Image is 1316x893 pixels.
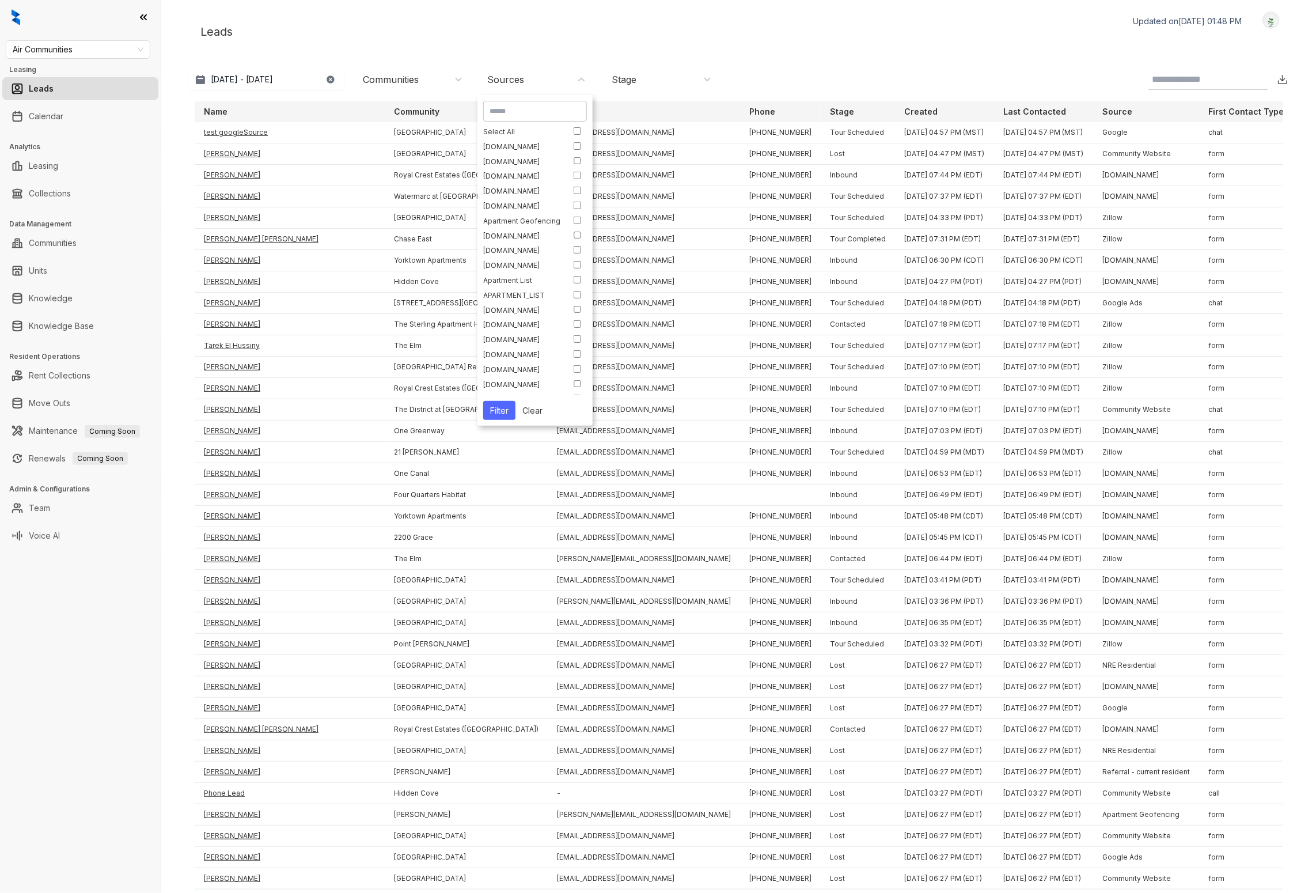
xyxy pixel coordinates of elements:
[2,232,158,255] li: Communities
[195,186,385,207] td: [PERSON_NAME]
[740,293,821,314] td: [PHONE_NUMBER]
[385,357,548,378] td: [GEOGRAPHIC_DATA] Residences
[483,172,562,180] div: [DOMAIN_NAME]
[195,357,385,378] td: [PERSON_NAME]
[1093,442,1199,463] td: Zillow
[1093,506,1199,527] td: [DOMAIN_NAME]
[548,591,740,612] td: [PERSON_NAME][EMAIL_ADDRESS][DOMAIN_NAME]
[385,122,548,143] td: [GEOGRAPHIC_DATA]
[548,229,740,250] td: [EMAIL_ADDRESS][DOMAIN_NAME]
[548,271,740,293] td: [EMAIL_ADDRESS][DOMAIN_NAME]
[895,591,994,612] td: [DATE] 03:36 PM (PDT)
[821,591,895,612] td: Inbound
[1093,122,1199,143] td: Google
[385,527,548,548] td: 2200 Grace
[483,276,562,285] div: Apartment List
[1133,16,1242,27] p: Updated on [DATE] 01:48 PM
[195,378,385,399] td: [PERSON_NAME]
[821,122,895,143] td: Tour Scheduled
[12,9,20,25] img: logo
[195,527,385,548] td: [PERSON_NAME]
[483,291,562,300] div: APARTMENT_LIST
[195,143,385,165] td: [PERSON_NAME]
[895,293,994,314] td: [DATE] 04:18 PM (PDT)
[1199,122,1293,143] td: chat
[994,463,1093,485] td: [DATE] 06:53 PM (EDT)
[1208,106,1284,118] p: First Contact Type
[483,395,562,403] div: Banners and Signs
[483,365,562,374] div: [DOMAIN_NAME]
[385,143,548,165] td: [GEOGRAPHIC_DATA]
[2,287,158,310] li: Knowledge
[821,271,895,293] td: Inbound
[29,77,54,100] a: Leads
[895,378,994,399] td: [DATE] 07:10 PM (EDT)
[2,419,158,442] li: Maintenance
[195,314,385,335] td: [PERSON_NAME]
[1093,591,1199,612] td: [DOMAIN_NAME]
[821,293,895,314] td: Tour Scheduled
[548,527,740,548] td: [EMAIL_ADDRESS][DOMAIN_NAME]
[1093,335,1199,357] td: Zillow
[740,357,821,378] td: [PHONE_NUMBER]
[994,548,1093,570] td: [DATE] 06:44 PM (EDT)
[1093,229,1199,250] td: Zillow
[1003,106,1066,118] p: Last Contacted
[740,378,821,399] td: [PHONE_NUMBER]
[2,364,158,387] li: Rent Collections
[821,570,895,591] td: Tour Scheduled
[385,591,548,612] td: [GEOGRAPHIC_DATA]
[740,591,821,612] td: [PHONE_NUMBER]
[195,207,385,229] td: [PERSON_NAME]
[548,357,740,378] td: [EMAIL_ADDRESS][DOMAIN_NAME]
[740,634,821,655] td: [PHONE_NUMBER]
[2,77,158,100] li: Leads
[830,106,854,118] p: Stage
[483,246,562,255] div: [DOMAIN_NAME]
[821,143,895,165] td: Lost
[1199,165,1293,186] td: form
[994,506,1093,527] td: [DATE] 05:48 PM (CDT)
[195,293,385,314] td: [PERSON_NAME]
[204,106,227,118] p: Name
[821,463,895,485] td: Inbound
[73,452,128,465] span: Coming Soon
[385,463,548,485] td: One Canal
[740,570,821,591] td: [PHONE_NUMBER]
[9,219,161,229] h3: Data Management
[1199,506,1293,527] td: form
[994,143,1093,165] td: [DATE] 04:47 PM (MST)
[548,378,740,399] td: [EMAIL_ADDRESS][DOMAIN_NAME]
[895,229,994,250] td: [DATE] 07:31 PM (EDT)
[821,634,895,655] td: Tour Scheduled
[1093,378,1199,399] td: Zillow
[740,421,821,442] td: [PHONE_NUMBER]
[895,442,994,463] td: [DATE] 04:59 PM (MDT)
[895,612,994,634] td: [DATE] 06:35 PM (EDT)
[740,143,821,165] td: [PHONE_NUMBER]
[1199,357,1293,378] td: form
[821,485,895,506] td: Inbound
[385,165,548,186] td: Royal Crest Estates ([GEOGRAPHIC_DATA])
[1199,335,1293,357] td: form
[994,421,1093,442] td: [DATE] 07:03 PM (EDT)
[740,527,821,548] td: [PHONE_NUMBER]
[483,380,562,389] div: [DOMAIN_NAME]
[13,41,143,58] span: Air Communities
[1199,207,1293,229] td: form
[385,207,548,229] td: [GEOGRAPHIC_DATA]
[821,186,895,207] td: Tour Scheduled
[2,447,158,470] li: Renewals
[821,250,895,271] td: Inbound
[548,399,740,421] td: [EMAIL_ADDRESS][DOMAIN_NAME]
[821,527,895,548] td: Inbound
[385,335,548,357] td: The Elm
[740,271,821,293] td: [PHONE_NUMBER]
[385,442,548,463] td: 21 [PERSON_NAME]
[994,271,1093,293] td: [DATE] 04:27 PM (PDT)
[1199,634,1293,655] td: form
[1093,186,1199,207] td: [DOMAIN_NAME]
[740,250,821,271] td: [PHONE_NUMBER]
[548,335,740,357] td: [EMAIL_ADDRESS][DOMAIN_NAME]
[1093,314,1199,335] td: Zillow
